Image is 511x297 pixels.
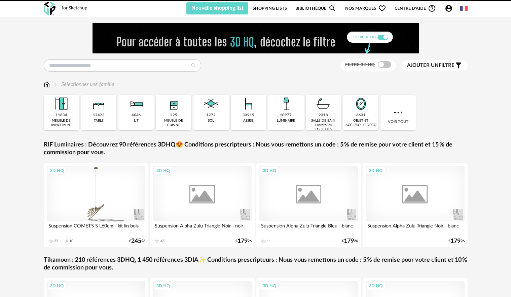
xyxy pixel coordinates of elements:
[47,166,67,175] div: 3D HQ
[243,119,254,123] div: assise
[165,95,183,113] img: Rangement.png
[93,23,419,53] img: FILTRE%20HQ%20NEW_V1%20(4).gif
[256,163,361,247] a: 3D HQ Suspension Alpha Zulu Triangle Bleu - blanc 11 €17926
[277,95,295,113] img: Luminaire.png
[243,113,254,118] div: 33915
[319,113,328,118] div: 2318
[47,282,67,290] div: 3D HQ
[366,166,386,175] div: 3D HQ
[445,4,456,12] span: Account Circle icon
[94,119,104,123] div: table
[153,166,173,175] div: 3D HQ
[208,119,214,123] div: sol
[450,239,461,244] span: 179
[328,4,336,12] span: Magnify icon
[345,62,375,67] span: Filtre 3D HQ
[132,113,141,118] div: 4646
[44,256,468,272] a: Tikamoon : 210 références 3DHQ, 1 450 références 3DIA✨ Conditions prescripteurs : Nous vous remet...
[240,95,258,113] img: Assise.png
[93,113,105,118] div: 12423
[69,239,73,244] div: 10
[186,2,249,14] button: Nouvelle shopping list
[344,239,354,244] span: 179
[160,239,165,244] div: 45
[407,62,454,69] span: filtre
[54,239,58,244] div: 33
[295,2,336,14] a: BibliothèqueMagnify icon
[253,2,287,14] a: Shopping Lists
[345,119,376,127] div: objet et accessoire déco
[448,239,465,244] div: € 26
[129,239,145,244] div: € 26
[235,239,252,244] div: € 26
[53,81,58,88] img: svg+xml;base64,PHN2ZyB3aWR0aD0iMTYiIGhlaWdodD0iMTYiIHZpZXdCb3g9IjAgMCAxNiAxNiIgZmlsbD0ibm9uZSIgeG...
[402,60,468,71] button: Ajouter unfiltre Filter icon
[131,239,141,244] span: 245
[460,5,468,12] img: fr
[428,4,436,12] span: Help Circle Outline icon
[44,141,468,157] a: RIF Luminaires : Découvrez 90 références 3DHQ😍 Conditions prescripteurs : Nous vous remettons un ...
[64,239,69,244] span: Download icon
[308,119,339,132] div: salle de bain hammam toilettes
[44,163,149,247] a: 3D HQ Suspension COMETS S L60cm - kit lin bois 33 Download icon 10 €24526
[267,239,271,244] div: 11
[47,221,146,235] div: Suspension COMETS S L60cm - kit lin bois
[150,163,255,247] a: 3D HQ Suspension Alpha Zulu Triangle Noir - noir 45 €17926
[170,113,177,118] div: 225
[44,2,56,15] img: OXP
[53,81,114,88] div: Sélectionner une famille
[356,113,366,118] div: 6631
[395,4,436,12] span: Centre d'aideHelp Circle Outline icon
[127,95,145,113] img: Literie.png
[56,113,67,118] div: 11834
[202,95,220,113] img: Sol.png
[366,282,386,290] div: 3D HQ
[206,113,216,118] div: 1272
[277,119,295,123] div: luminaire
[314,95,332,113] img: Salle%20de%20bain.png
[352,95,370,113] img: Miroir.png
[191,5,244,11] span: Nouvelle shopping list
[363,163,468,247] a: 3D HQ Suspension Alpha Zulu Triangle Noir - blanc €17926
[62,5,87,11] div: for Sketchup
[380,95,416,130] div: Voir tout
[259,221,358,235] div: Suspension Alpha Zulu Triangle Bleu - blanc
[366,221,465,235] div: Suspension Alpha Zulu Triangle Noir - blanc
[44,81,50,88] img: svg+xml;base64,PHN2ZyB3aWR0aD0iMTYiIGhlaWdodD0iMTciIHZpZXdCb3g9IjAgMCAxNiAxNyIgZmlsbD0ibm9uZSIgeG...
[445,4,453,12] span: Account Circle icon
[342,239,358,244] div: € 26
[407,63,439,68] span: Ajouter un
[260,282,279,290] div: 3D HQ
[46,119,77,127] div: meuble de rangement
[260,166,279,175] div: 3D HQ
[158,119,189,127] div: meuble de cuisine
[52,95,70,113] img: Meuble%20de%20rangement.png
[238,239,248,244] span: 179
[454,61,463,70] span: Filter icon
[392,107,404,119] img: more.7b13dc1.svg
[280,113,292,118] div: 10977
[134,119,139,123] div: lit
[153,282,173,290] div: 3D HQ
[89,95,108,113] img: Table.png
[153,221,252,235] div: Suspension Alpha Zulu Triangle Noir - noir
[378,4,386,12] span: Heart Outline icon
[345,2,386,14] span: Nos marques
